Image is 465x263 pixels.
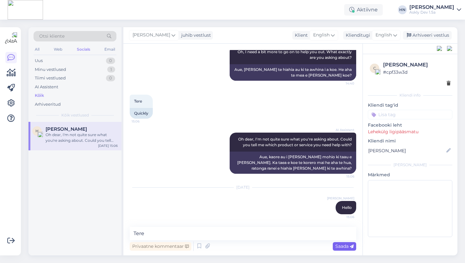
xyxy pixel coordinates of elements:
div: [PERSON_NAME] [409,5,454,10]
span: c [373,66,376,71]
span: 15:06 [331,174,354,179]
div: [PERSON_NAME] [383,61,450,69]
div: [DATE] 15:06 [98,143,118,148]
a: [PERSON_NAME]Askly Dev 1.5a [409,5,461,15]
div: Aue, kaore au i [PERSON_NAME] mohio ki taau e [PERSON_NAME]. Ka taea e koe te korero mai he aha t... [230,152,356,174]
span: English [375,32,392,39]
span: AI Assistent [331,128,354,132]
img: Askly Logo [5,32,17,44]
div: [PERSON_NAME] [368,162,452,168]
div: Tiimi vestlused [35,75,66,81]
div: Arhiveeritud [35,101,61,108]
div: HN [398,5,407,14]
div: Klienditugi [343,32,370,39]
p: Märkmed [368,172,452,178]
div: Quickly [130,108,153,119]
div: Klient [292,32,308,39]
span: Hello [342,205,352,210]
span: 15:06 [132,119,155,124]
span: 15:06 [331,215,354,219]
div: All [34,45,41,53]
div: # cpf33w3d [383,69,450,76]
p: Kliendi nimi [368,138,452,144]
span: Hans Niinemäe [46,126,87,132]
div: Kõik [35,92,44,99]
img: zendesk [447,46,453,52]
span: 14:40 [331,81,354,86]
div: Aue, [PERSON_NAME] te hiahia au ki te awhina i a koe. He aha te mea e [PERSON_NAME] koe? [230,64,356,81]
div: 0 [106,75,115,81]
img: pd [437,46,443,52]
span: Kõik vestlused [61,112,89,118]
p: Facebooki leht [368,122,452,128]
span: H [35,128,39,133]
span: [PERSON_NAME] [327,196,354,201]
span: Saada [335,243,354,249]
div: Privaatne kommentaar [130,242,191,251]
input: Lisa tag [368,110,452,119]
div: Minu vestlused [35,66,66,73]
span: Oh dear, I'm not quite sure what you're asking about. Could you tell me which product or service ... [238,137,353,147]
span: [PERSON_NAME] [133,32,170,39]
p: Kliendi tag'id [368,102,452,109]
div: 1 [107,66,115,73]
div: Kliendi info [368,92,452,98]
div: Web [53,45,64,53]
div: Socials [76,45,91,53]
textarea: Tere [130,227,356,240]
div: Email [103,45,116,53]
div: Uus [35,58,43,64]
input: Lisa nimi [368,147,445,154]
div: Oh dear, I'm not quite sure what you're asking about. Could you tell me which product or service ... [46,132,118,143]
p: Lehekülg ligipääsmatu [368,128,452,135]
div: juhib vestlust [179,32,211,39]
div: AI Assistent [35,84,58,90]
span: Otsi kliente [39,33,65,40]
span: English [313,32,330,39]
div: 0 [106,58,115,64]
div: Aktiivne [344,4,383,16]
div: [DATE] [130,185,356,190]
span: Tere [134,99,142,103]
div: Askly Dev 1.5a [409,10,454,15]
div: Arhiveeri vestlus [403,31,452,40]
